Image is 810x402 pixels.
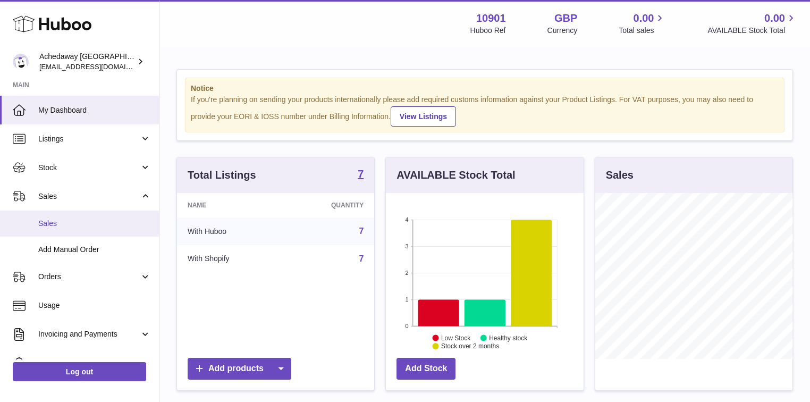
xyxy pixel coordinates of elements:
[283,193,374,217] th: Quantity
[39,62,156,71] span: [EMAIL_ADDRESS][DOMAIN_NAME]
[634,11,654,26] span: 0.00
[406,270,409,276] text: 2
[38,300,151,311] span: Usage
[359,227,364,236] a: 7
[177,245,283,273] td: With Shopify
[38,191,140,202] span: Sales
[707,26,797,36] span: AVAILABLE Stock Total
[396,168,515,182] h3: AVAILABLE Stock Total
[554,11,577,26] strong: GBP
[764,11,785,26] span: 0.00
[188,358,291,380] a: Add products
[406,323,409,329] text: 0
[38,163,140,173] span: Stock
[38,245,151,255] span: Add Manual Order
[38,219,151,229] span: Sales
[38,272,140,282] span: Orders
[441,334,471,341] text: Low Stock
[38,329,140,339] span: Invoicing and Payments
[358,169,364,179] strong: 7
[177,193,283,217] th: Name
[441,342,499,350] text: Stock over 2 months
[359,254,364,263] a: 7
[38,134,140,144] span: Listings
[406,243,409,249] text: 3
[191,83,779,94] strong: Notice
[396,358,455,380] a: Add Stock
[191,95,779,127] div: If you're planning on sending your products internationally please add required customs informati...
[358,169,364,181] a: 7
[39,52,135,72] div: Achedaway [GEOGRAPHIC_DATA]
[489,334,528,341] text: Healthy stock
[38,358,151,368] span: Cases
[13,54,29,70] img: admin@newpb.co.uk
[606,168,634,182] h3: Sales
[177,217,283,245] td: With Huboo
[619,26,666,36] span: Total sales
[391,106,456,127] a: View Listings
[707,11,797,36] a: 0.00 AVAILABLE Stock Total
[13,362,146,381] a: Log out
[188,168,256,182] h3: Total Listings
[547,26,578,36] div: Currency
[406,296,409,303] text: 1
[619,11,666,36] a: 0.00 Total sales
[38,105,151,115] span: My Dashboard
[406,216,409,223] text: 4
[470,26,506,36] div: Huboo Ref
[476,11,506,26] strong: 10901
